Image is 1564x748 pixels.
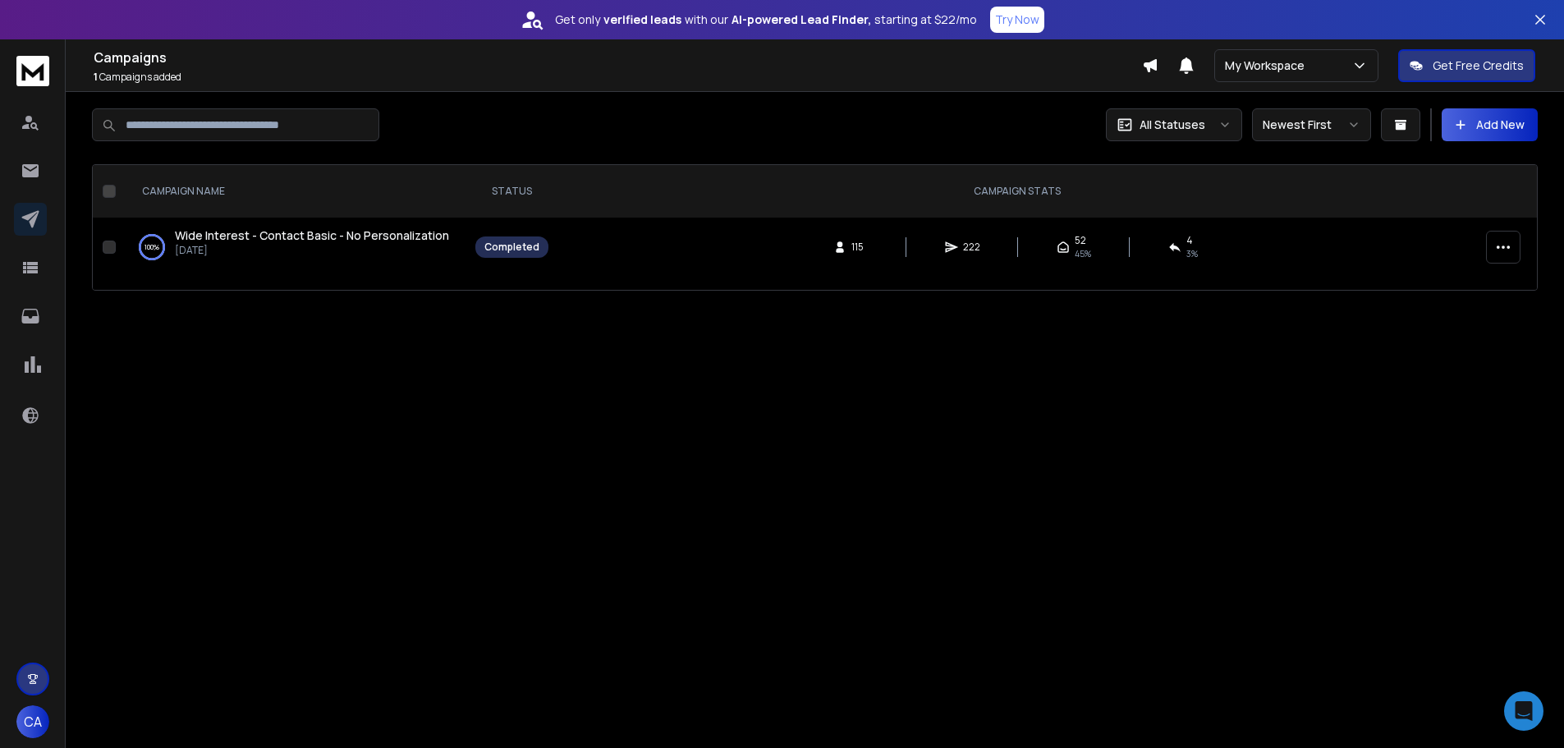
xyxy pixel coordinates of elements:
a: Wide Interest - Contact Basic - No Personalization [175,227,449,244]
div: Completed [484,241,539,254]
img: logo [16,56,49,86]
p: All Statuses [1140,117,1205,133]
span: 45 % [1075,247,1091,260]
div: Open Intercom Messenger [1504,691,1543,731]
span: 52 [1075,234,1086,247]
button: Try Now [990,7,1044,33]
strong: AI-powered Lead Finder, [732,11,871,28]
span: 115 [851,241,868,254]
span: Wide Interest - Contact Basic - No Personalization [175,227,449,243]
p: Campaigns added [94,71,1142,84]
th: CAMPAIGN STATS [558,165,1476,218]
th: STATUS [466,165,558,218]
th: CAMPAIGN NAME [122,165,466,218]
strong: verified leads [603,11,681,28]
span: 222 [963,241,980,254]
span: 4 [1186,234,1193,247]
p: Get Free Credits [1433,57,1524,74]
p: [DATE] [175,244,449,257]
button: CA [16,705,49,738]
td: 100%Wide Interest - Contact Basic - No Personalization[DATE] [122,218,466,277]
p: 100 % [144,239,159,255]
p: Get only with our starting at $22/mo [555,11,977,28]
button: Add New [1442,108,1538,141]
p: My Workspace [1225,57,1311,74]
span: 1 [94,70,98,84]
button: Newest First [1252,108,1371,141]
button: Get Free Credits [1398,49,1535,82]
span: 3 % [1186,247,1198,260]
h1: Campaigns [94,48,1142,67]
p: Try Now [995,11,1039,28]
